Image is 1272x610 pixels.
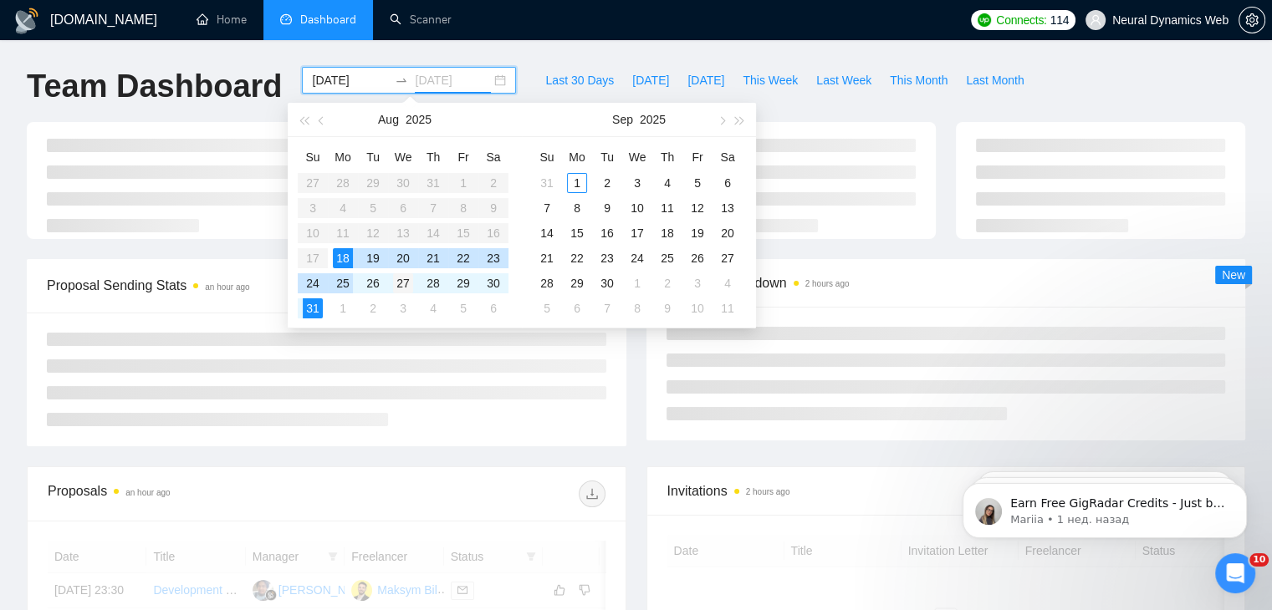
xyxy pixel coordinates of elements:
[537,248,557,268] div: 21
[622,144,652,170] th: We
[562,221,592,246] td: 2025-09-15
[27,67,282,106] h1: Team Dashboard
[713,246,743,271] td: 2025-09-27
[627,248,647,268] div: 24
[418,246,448,271] td: 2025-08-21
[622,221,652,246] td: 2025-09-17
[1222,268,1245,282] span: New
[746,487,790,496] time: 2 hours ago
[718,223,738,243] div: 20
[682,144,713,170] th: Fr
[657,248,677,268] div: 25
[532,296,562,321] td: 2025-10-05
[453,273,473,293] div: 29
[1090,14,1101,26] span: user
[718,173,738,193] div: 6
[657,223,677,243] div: 18
[395,74,408,87] span: to
[718,198,738,218] div: 13
[652,246,682,271] td: 2025-09-25
[483,248,503,268] div: 23
[687,198,708,218] div: 12
[406,103,432,136] button: 2025
[623,67,678,94] button: [DATE]
[328,144,358,170] th: Mo
[483,298,503,318] div: 6
[567,173,587,193] div: 1
[713,271,743,296] td: 2025-10-04
[363,298,383,318] div: 2
[567,223,587,243] div: 15
[592,221,622,246] td: 2025-09-16
[358,271,388,296] td: 2025-08-26
[303,273,323,293] div: 24
[418,271,448,296] td: 2025-08-28
[388,271,418,296] td: 2025-08-27
[48,480,326,507] div: Proposals
[395,74,408,87] span: swap-right
[393,248,413,268] div: 20
[597,198,617,218] div: 9
[612,103,633,136] button: Sep
[627,298,647,318] div: 8
[537,198,557,218] div: 7
[478,296,508,321] td: 2025-09-06
[333,298,353,318] div: 1
[312,71,388,89] input: Start date
[657,198,677,218] div: 11
[1239,7,1265,33] button: setting
[537,173,557,193] div: 31
[592,271,622,296] td: 2025-09-30
[622,196,652,221] td: 2025-09-10
[388,296,418,321] td: 2025-09-03
[597,298,617,318] div: 7
[423,273,443,293] div: 28
[448,246,478,271] td: 2025-08-22
[627,273,647,293] div: 1
[640,103,666,136] button: 2025
[652,170,682,196] td: 2025-09-04
[978,13,991,27] img: upwork-logo.png
[537,223,557,243] div: 14
[537,273,557,293] div: 28
[682,246,713,271] td: 2025-09-26
[418,296,448,321] td: 2025-09-04
[358,246,388,271] td: 2025-08-19
[125,488,170,497] time: an hour ago
[622,170,652,196] td: 2025-09-03
[713,221,743,246] td: 2025-09-20
[652,144,682,170] th: Th
[333,273,353,293] div: 25
[687,71,724,89] span: [DATE]
[713,196,743,221] td: 2025-09-13
[807,67,881,94] button: Last Week
[478,144,508,170] th: Sa
[652,221,682,246] td: 2025-09-18
[453,298,473,318] div: 5
[687,173,708,193] div: 5
[652,196,682,221] td: 2025-09-11
[478,246,508,271] td: 2025-08-23
[597,223,617,243] div: 16
[562,196,592,221] td: 2025-09-08
[448,296,478,321] td: 2025-09-05
[537,298,557,318] div: 5
[816,71,871,89] span: Last Week
[890,71,948,89] span: This Month
[597,248,617,268] div: 23
[363,273,383,293] div: 26
[483,273,503,293] div: 30
[713,296,743,321] td: 2025-10-11
[562,271,592,296] td: 2025-09-29
[545,71,614,89] span: Last 30 Days
[562,170,592,196] td: 2025-09-01
[303,298,323,318] div: 31
[622,271,652,296] td: 2025-10-01
[562,296,592,321] td: 2025-10-06
[300,13,356,27] span: Dashboard
[197,13,247,27] a: homeHome
[937,448,1272,565] iframe: Intercom notifications сообщение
